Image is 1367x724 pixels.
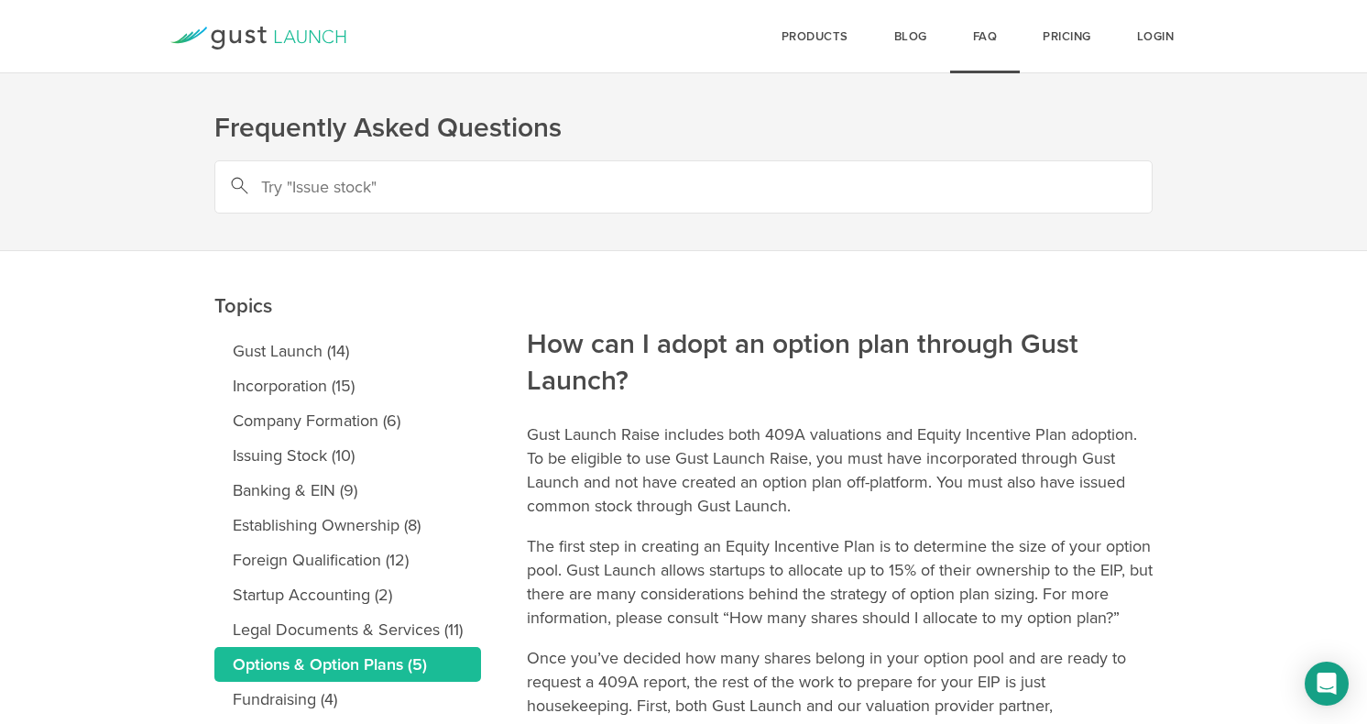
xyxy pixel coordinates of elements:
a: Establishing Ownership (8) [214,508,481,543]
input: Try "Issue stock" [214,160,1153,214]
a: Incorporation (15) [214,368,481,403]
a: Options & Option Plans (5) [214,647,481,682]
p: Gust Launch Raise includes both 409A valuations and Equity Incentive Plan adoption. To be eligibl... [527,422,1153,518]
a: Company Formation (6) [214,403,481,438]
a: Gust Launch (14) [214,334,481,368]
a: Fundraising (4) [214,682,481,717]
div: Open Intercom Messenger [1305,662,1349,706]
h2: How can I adopt an option plan through Gust Launch? [527,203,1153,400]
h2: Topics [214,164,481,324]
a: Startup Accounting (2) [214,577,481,612]
h1: Frequently Asked Questions [214,110,1153,147]
p: The first step in creating an Equity Incentive Plan is to determine the size of your option pool.... [527,534,1153,630]
a: Legal Documents & Services (11) [214,612,481,647]
a: Banking & EIN (9) [214,473,481,508]
a: Issuing Stock (10) [214,438,481,473]
a: Foreign Qualification (12) [214,543,481,577]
